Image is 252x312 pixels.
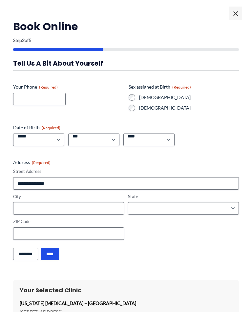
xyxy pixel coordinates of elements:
h2: Book Online [13,20,239,33]
span: (Required) [172,85,191,90]
p: [US_STATE] [MEDICAL_DATA] – [GEOGRAPHIC_DATA] [20,299,232,308]
legend: Date of Birth [13,124,60,131]
span: (Required) [39,85,58,90]
span: × [229,7,242,20]
p: Step of [13,38,239,43]
label: Your Phone [13,84,123,90]
legend: Sex assigned at Birth [129,84,191,90]
span: 2 [22,37,25,43]
span: (Required) [32,160,51,165]
h3: Tell us a bit about yourself [13,59,239,68]
span: (Required) [42,125,60,130]
h3: Your Selected Clinic [20,286,232,294]
label: Street Address [13,168,239,175]
label: State [128,194,239,200]
label: [DEMOGRAPHIC_DATA] [139,94,239,101]
span: 5 [29,37,31,43]
legend: Address [13,159,51,166]
label: City [13,194,124,200]
label: ZIP Code [13,218,124,225]
label: [DEMOGRAPHIC_DATA] [139,105,239,111]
